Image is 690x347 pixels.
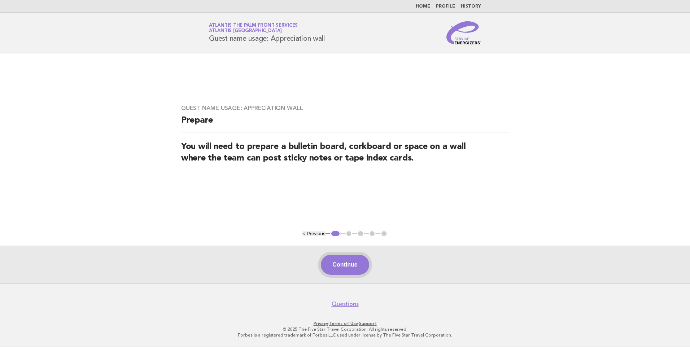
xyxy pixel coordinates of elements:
a: Home [416,4,430,9]
h2: Prepare [181,115,509,132]
a: Atlantis The Palm Front ServicesAtlantis [GEOGRAPHIC_DATA] [209,23,298,33]
button: 1 [330,230,341,237]
button: Continue [321,255,369,275]
a: Terms of Use [329,321,358,326]
h1: Guest name usage: Appreciation wall [209,23,324,42]
a: Privacy [314,321,328,326]
span: Atlantis [GEOGRAPHIC_DATA] [209,29,282,34]
a: History [461,4,481,9]
a: Questions [332,300,359,308]
a: Profile [436,4,455,9]
h2: You will need to prepare a bulletin board, corkboard or space on a wall where the team can post s... [181,141,509,170]
img: Service Energizers [446,21,481,44]
p: · · [124,321,566,326]
button: < Previous [302,231,325,236]
h3: Guest name usage: Appreciation wall [181,105,509,112]
p: © 2025 The Five Star Travel Corporation. All rights reserved. [124,326,566,332]
p: Forbes is a registered trademark of Forbes LLC used under license by The Five Star Travel Corpora... [124,332,566,338]
a: Support [359,321,377,326]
